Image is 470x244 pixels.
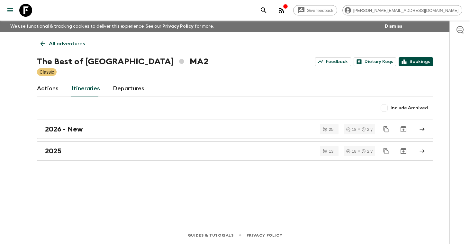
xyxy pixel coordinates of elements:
[380,123,392,135] button: Duplicate
[37,37,88,50] a: All adventures
[257,4,270,17] button: search adventures
[37,120,433,139] a: 2026 - New
[4,4,17,17] button: menu
[49,40,85,48] p: All adventures
[346,149,356,153] div: 18
[188,232,234,239] a: Guides & Tutorials
[303,8,337,13] span: Give feedback
[40,69,54,75] p: Classic
[325,149,337,153] span: 13
[380,145,392,157] button: Duplicate
[350,8,462,13] span: [PERSON_NAME][EMAIL_ADDRESS][DOMAIN_NAME]
[383,22,404,31] button: Dismiss
[37,55,208,68] h1: The Best of [GEOGRAPHIC_DATA] MA2
[391,105,428,111] span: Include Archived
[293,5,337,15] a: Give feedback
[315,57,351,66] a: Feedback
[346,127,356,131] div: 18
[71,81,100,96] a: Itineraries
[113,81,144,96] a: Departures
[362,149,373,153] div: 2 y
[45,125,83,133] h2: 2026 - New
[397,123,410,136] button: Archive
[37,81,59,96] a: Actions
[362,127,373,131] div: 2 y
[45,147,61,155] h2: 2025
[354,57,396,66] a: Dietary Reqs
[162,24,194,29] a: Privacy Policy
[8,21,216,32] p: We use functional & tracking cookies to deliver this experience. See our for more.
[247,232,282,239] a: Privacy Policy
[399,57,433,66] a: Bookings
[37,141,433,161] a: 2025
[342,5,462,15] div: [PERSON_NAME][EMAIL_ADDRESS][DOMAIN_NAME]
[397,145,410,158] button: Archive
[325,127,337,131] span: 25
